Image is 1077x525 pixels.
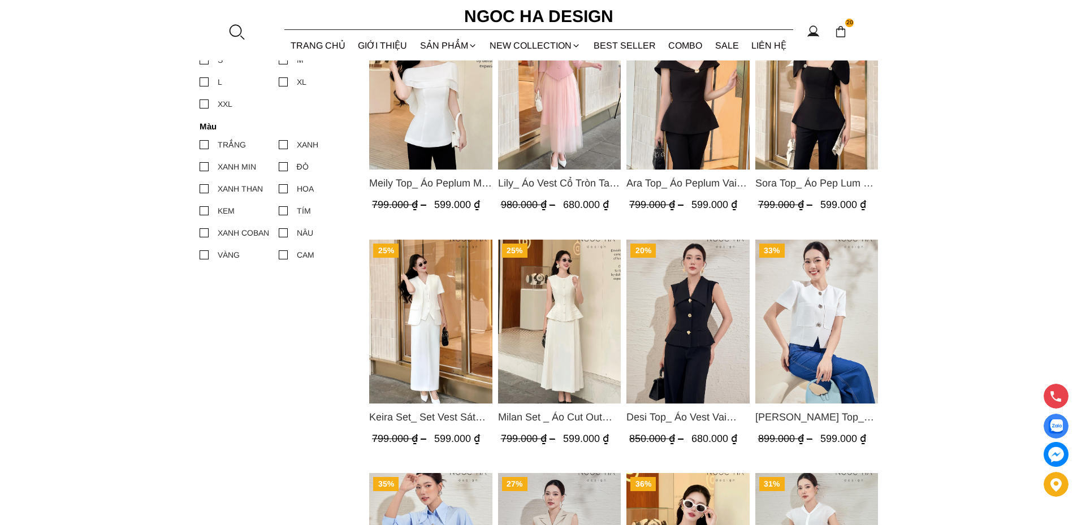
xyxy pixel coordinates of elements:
a: Link to Sora Top_ Áo Pep Lum Vai Chờm Đính Cúc 2 Bên Màu Đen A1081 [755,175,878,191]
img: Sora Top_ Áo Pep Lum Vai Chờm Đính Cúc 2 Bên Màu Đen A1081 [755,6,878,170]
h4: Màu [200,122,351,131]
span: 599.000 ₫ [820,433,866,444]
a: Link to Keira Set_ Set Vest Sát Nách Kết Hợp Chân Váy Bút Chì Mix Áo Khoác BJ141+ A1083 [369,409,492,425]
a: NEW COLLECTION [483,31,587,60]
img: Desi Top_ Áo Vest Vai Chờm Đính Cúc Dáng Lửng Màu Đen A1077 [626,240,750,403]
span: 20 [845,19,854,28]
div: VÀNG [218,249,240,261]
span: Keira Set_ Set Vest Sát Nách Kết Hợp Chân Váy Bút Chì Mix Áo Khoác BJ141+ A1083 [369,409,492,425]
a: TRANG CHỦ [284,31,352,60]
span: 799.000 ₫ [629,199,686,210]
div: TRẮNG [218,138,246,151]
span: Sora Top_ Áo Pep Lum Vai Chờm Đính Cúc 2 Bên Màu Đen A1081 [755,175,878,191]
div: TÍM [297,205,311,217]
a: Display image [1044,414,1069,439]
span: [PERSON_NAME] Top_ Áo Vest Cổ Tròn Dáng Suông Lửng A1079 [755,409,878,425]
a: Product image - Keira Set_ Set Vest Sát Nách Kết Hợp Chân Váy Bút Chì Mix Áo Khoác BJ141+ A1083 [369,240,492,403]
span: 799.000 ₫ [758,199,815,210]
a: Product image - Meily Top_ Áo Peplum Mix Choàng Vai Vải Tơ Màu Trắng A1086 [369,6,492,170]
div: NÂU [297,227,313,239]
span: 680.000 ₫ [691,433,737,444]
a: messenger [1044,442,1069,467]
span: 980.000 ₫ [500,199,557,210]
div: L [218,76,222,88]
span: 599.000 ₫ [691,199,737,210]
span: 799.000 ₫ [372,433,429,444]
a: LIÊN HỆ [745,31,793,60]
a: SALE [709,31,746,60]
a: Combo [662,31,709,60]
span: Lily_ Áo Vest Cổ Tròn Tay Lừng Mix Chân Váy Lưới Màu Hồng A1082+CV140 [498,175,621,191]
span: Meily Top_ Áo Peplum Mix Choàng Vai Vải Tơ Màu Trắng A1086 [369,175,492,191]
img: Display image [1049,419,1063,433]
div: XANH [297,138,318,151]
div: XL [297,76,306,88]
span: Milan Set _ Áo Cut Out Tùng Không Tay Kết Hợp Chân Váy Xếp Ly A1080+CV139 [498,409,621,425]
a: GIỚI THIỆU [352,31,414,60]
span: 799.000 ₫ [372,199,429,210]
a: Product image - Ara Top_ Áo Peplum Vai Lệch Đính Cúc Màu Đen A1084 [626,6,750,170]
a: Product image - Laura Top_ Áo Vest Cổ Tròn Dáng Suông Lửng A1079 [755,240,878,403]
img: Ara Top_ Áo Peplum Vai Lệch Đính Cúc Màu Đen A1084 [626,6,750,170]
div: XANH THAN [218,183,263,195]
div: ĐỎ [297,160,309,173]
img: img-CART-ICON-ksit0nf1 [834,25,847,38]
div: XANH MIN [218,160,256,173]
a: Link to Desi Top_ Áo Vest Vai Chờm Đính Cúc Dáng Lửng Màu Đen A1077 [626,409,750,425]
span: Ara Top_ Áo Peplum Vai Lệch Đính Cúc Màu Đen A1084 [626,175,750,191]
div: HOA [297,183,314,195]
span: 799.000 ₫ [500,433,557,444]
a: Ngoc Ha Design [454,3,624,30]
a: Product image - Lily_ Áo Vest Cổ Tròn Tay Lừng Mix Chân Váy Lưới Màu Hồng A1082+CV140 [498,6,621,170]
img: Milan Set _ Áo Cut Out Tùng Không Tay Kết Hợp Chân Váy Xếp Ly A1080+CV139 [498,240,621,403]
div: CAM [297,249,314,261]
img: Laura Top_ Áo Vest Cổ Tròn Dáng Suông Lửng A1079 [755,240,878,403]
span: 850.000 ₫ [629,433,686,444]
a: Link to Ara Top_ Áo Peplum Vai Lệch Đính Cúc Màu Đen A1084 [626,175,750,191]
div: XANH COBAN [218,227,269,239]
a: Product image - Sora Top_ Áo Pep Lum Vai Chờm Đính Cúc 2 Bên Màu Đen A1081 [755,6,878,170]
div: KEM [218,205,235,217]
div: SẢN PHẨM [414,31,484,60]
span: 599.000 ₫ [434,199,480,210]
a: Product image - Milan Set _ Áo Cut Out Tùng Không Tay Kết Hợp Chân Váy Xếp Ly A1080+CV139 [498,240,621,403]
a: Link to Meily Top_ Áo Peplum Mix Choàng Vai Vải Tơ Màu Trắng A1086 [369,175,492,191]
a: Link to Laura Top_ Áo Vest Cổ Tròn Dáng Suông Lửng A1079 [755,409,878,425]
span: 599.000 ₫ [563,433,608,444]
a: BEST SELLER [587,31,663,60]
span: 899.000 ₫ [758,433,815,444]
span: 680.000 ₫ [563,199,608,210]
img: Keira Set_ Set Vest Sát Nách Kết Hợp Chân Váy Bút Chì Mix Áo Khoác BJ141+ A1083 [369,240,492,403]
img: Meily Top_ Áo Peplum Mix Choàng Vai Vải Tơ Màu Trắng A1086 [369,6,492,170]
span: Desi Top_ Áo Vest Vai Chờm Đính Cúc Dáng Lửng Màu Đen A1077 [626,409,750,425]
img: Lily_ Áo Vest Cổ Tròn Tay Lừng Mix Chân Váy Lưới Màu Hồng A1082+CV140 [498,6,621,170]
div: XXL [218,98,232,110]
a: Link to Milan Set _ Áo Cut Out Tùng Không Tay Kết Hợp Chân Váy Xếp Ly A1080+CV139 [498,409,621,425]
span: 599.000 ₫ [434,433,480,444]
a: Link to Lily_ Áo Vest Cổ Tròn Tay Lừng Mix Chân Váy Lưới Màu Hồng A1082+CV140 [498,175,621,191]
span: 599.000 ₫ [820,199,866,210]
a: Product image - Desi Top_ Áo Vest Vai Chờm Đính Cúc Dáng Lửng Màu Đen A1077 [626,240,750,403]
